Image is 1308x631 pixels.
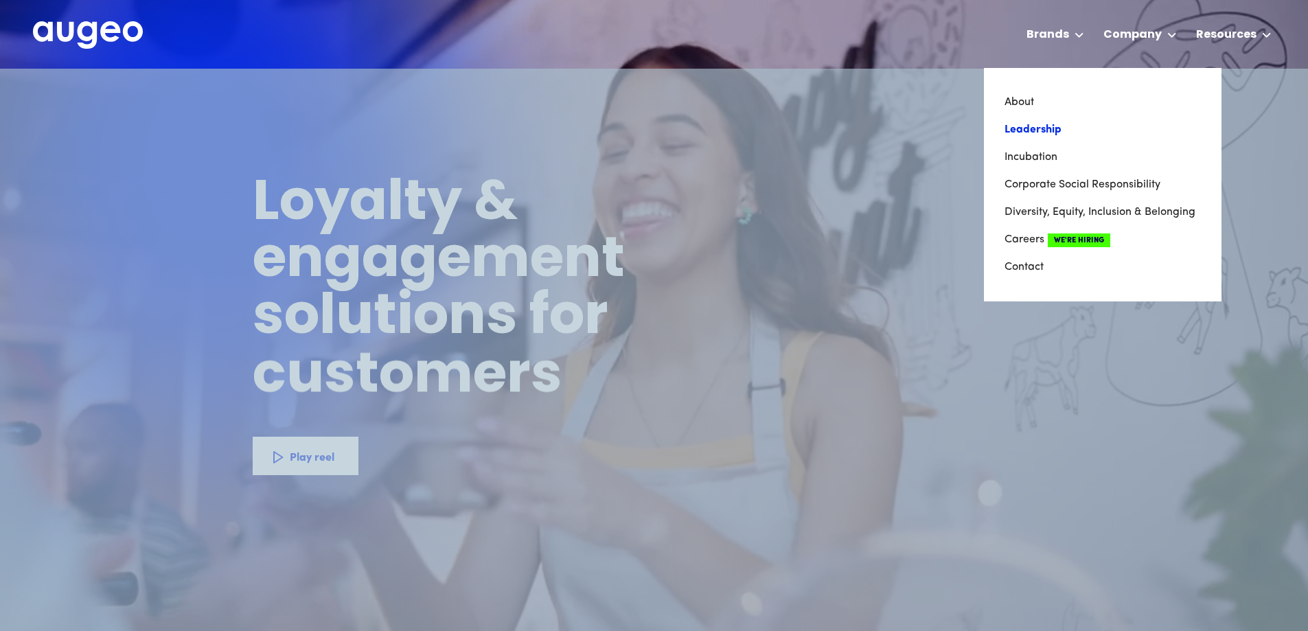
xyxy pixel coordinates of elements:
div: Resources [1196,27,1257,43]
div: Company [1103,27,1162,43]
a: About [1005,89,1201,116]
span: We're Hiring [1048,233,1110,247]
img: Augeo's full logo in white. [33,21,143,49]
a: Diversity, Equity, Inclusion & Belonging [1005,198,1201,226]
a: Corporate Social Responsibility [1005,171,1201,198]
div: Brands [1026,27,1069,43]
a: Incubation [1005,144,1201,171]
nav: Company [984,68,1221,301]
a: Leadership [1005,116,1201,144]
a: CareersWe're Hiring [1005,226,1201,253]
a: Contact [1005,253,1201,281]
a: home [33,21,143,50]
